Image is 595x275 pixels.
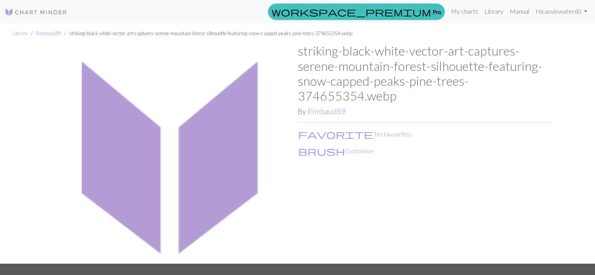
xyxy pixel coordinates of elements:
a: Library [13,30,28,36]
h2: By [298,107,551,116]
span: workspace_premium [271,6,431,17]
a: Hicassiewater60 [532,4,590,19]
a: Library [481,4,507,19]
img: Logo [5,7,67,17]
span: favorite [298,129,373,140]
i: Customise [298,146,345,156]
a: Manual [507,4,532,19]
img: striking-black-white-vector-art-captures-serene-mountain-forest-silhouette-featuring-snow-capped-... [44,43,298,263]
a: Rimbaud89 [36,30,61,36]
button: Favourite No favourites [298,129,412,139]
li: striking-black-white-vector-art-captures-serene-mountain-forest-silhouette-featuring-snow-capped-... [61,30,352,37]
a: My charts [448,4,481,19]
a: Pro [268,4,445,20]
span: brush [298,146,345,156]
a: Rimbaud89 [307,107,345,116]
i: Favourite [298,129,373,139]
button: CustomiseCustomise [298,146,374,156]
h1: striking-black-white-vector-art-captures-serene-mountain-forest-silhouette-featuring-snow-capped-... [298,43,551,104]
